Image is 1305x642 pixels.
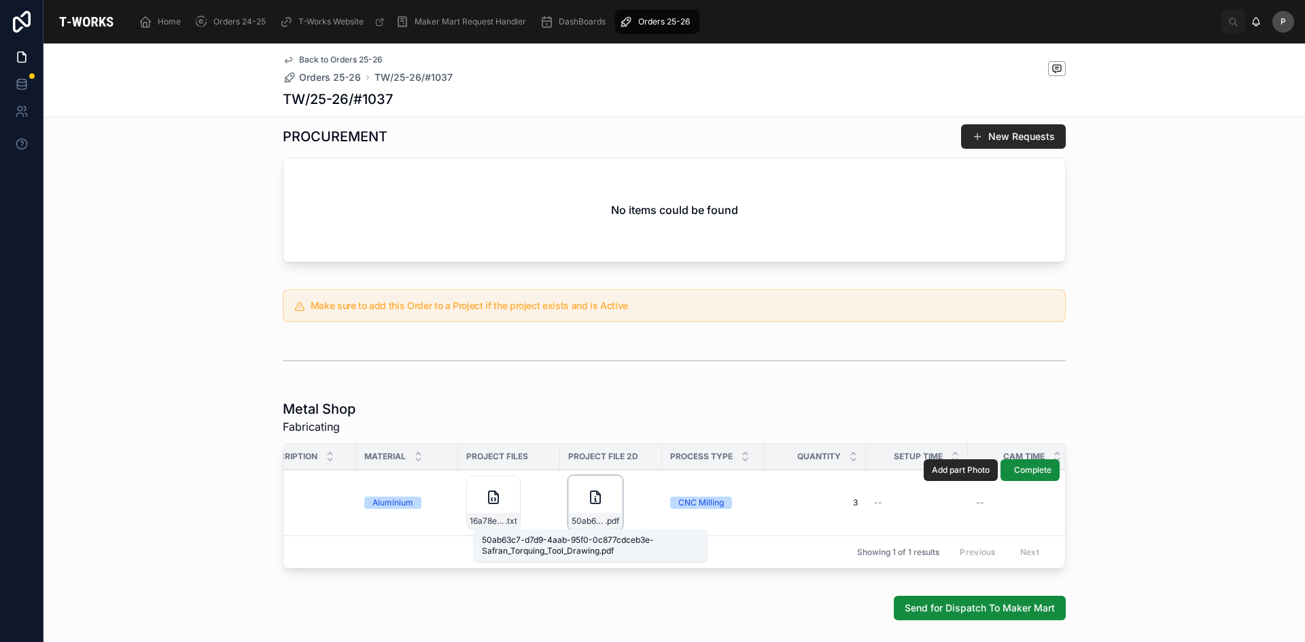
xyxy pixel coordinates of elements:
span: Complete [1014,465,1051,476]
span: Orders 25-26 [299,71,361,84]
button: Complete [1000,459,1060,481]
div: Aluminium [372,497,413,509]
span: Home [158,16,181,27]
h1: Metal Shop [283,399,355,418]
span: 16a78e4c-a731-4045-8974-84e612642959-Safran_Torquing_Tool [470,516,505,527]
h1: PROCUREMENT [283,127,387,146]
button: Add part Photo [924,459,998,481]
div: 50ab63c7-d7d9-4aab-95f0-0c877cdceb3e-Safran_Torquing_Tool_Drawing.pdf [482,535,699,556]
span: Orders 25-26 [638,16,690,27]
span: Project File 2D [568,451,638,462]
span: Material [364,451,406,462]
span: .pdf [605,516,619,527]
span: Description [262,451,317,462]
h2: No items could be found [611,202,738,218]
button: Send for Dispatch To Maker Mart [894,596,1066,620]
span: Process Type [670,451,733,462]
span: Send for Dispatch To Maker Mart [905,601,1055,615]
span: DashBoards [559,16,606,27]
a: Home [135,10,190,34]
a: Back to Orders 25-26 [283,54,383,65]
a: Maker Mart Request Handler [391,10,536,34]
a: TW/25-26/#1037 [375,71,453,84]
a: Orders 25-26 [615,10,699,34]
a: DashBoards [536,10,615,34]
span: Maker Mart Request Handler [415,16,526,27]
div: scrollable content [129,7,1221,37]
span: Back to Orders 25-26 [299,54,383,65]
a: Orders 25-26 [283,71,361,84]
span: Project Files [466,451,528,462]
span: Orders 24-25 [213,16,266,27]
a: Orders 24-25 [190,10,275,34]
span: .txt [505,516,517,527]
span: -- [976,497,984,508]
h1: TW/25-26/#1037 [283,90,393,109]
div: CNC Milling [678,497,724,509]
span: Setup Time [894,451,943,462]
span: Add part Photo [932,465,990,476]
span: 50ab63c7-d7d9-4aab-95f0-0c877cdceb3e-Safran_Torquing_Tool_Drawing [572,516,605,527]
img: App logo [54,11,118,33]
a: T-Works Website [275,10,391,34]
span: Showing 1 of 1 results [857,547,939,558]
span: Fabricating [283,418,355,435]
span: -- [874,497,882,508]
button: New Requests [961,124,1066,149]
span: T-Works Website [298,16,364,27]
span: P [1281,16,1286,27]
h5: Make sure to add this Order to a Project if the project exists and is Active [311,301,1054,310]
span: 3 [772,497,858,508]
span: Quantity [797,451,841,462]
